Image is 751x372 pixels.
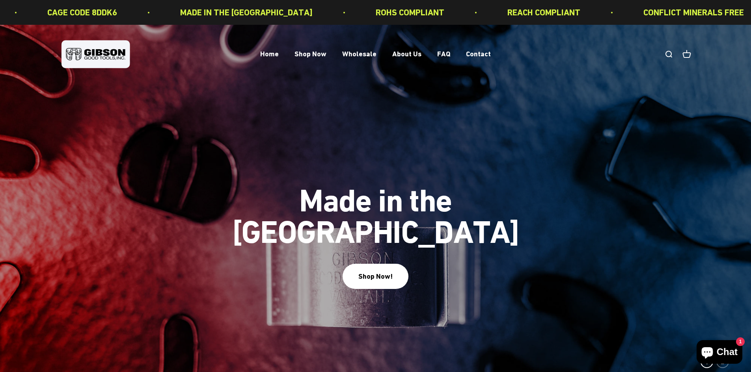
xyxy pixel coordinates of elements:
[222,214,529,250] split-lines: Made in the [GEOGRAPHIC_DATA]
[294,50,326,58] a: Shop Now
[260,50,279,58] a: Home
[175,6,307,19] p: MADE IN THE [GEOGRAPHIC_DATA]
[638,6,738,19] p: CONFLICT MINERALS FREE
[370,6,439,19] p: ROHS COMPLIANT
[358,271,393,282] div: Shop Now!
[343,264,408,289] button: Shop Now!
[466,50,491,58] a: Contact
[502,6,575,19] p: REACH COMPLIANT
[694,340,745,366] inbox-online-store-chat: Shopify online store chat
[392,50,421,58] a: About Us
[342,50,376,58] a: Wholesale
[42,6,112,19] p: CAGE CODE 8DDK6
[437,50,450,58] a: FAQ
